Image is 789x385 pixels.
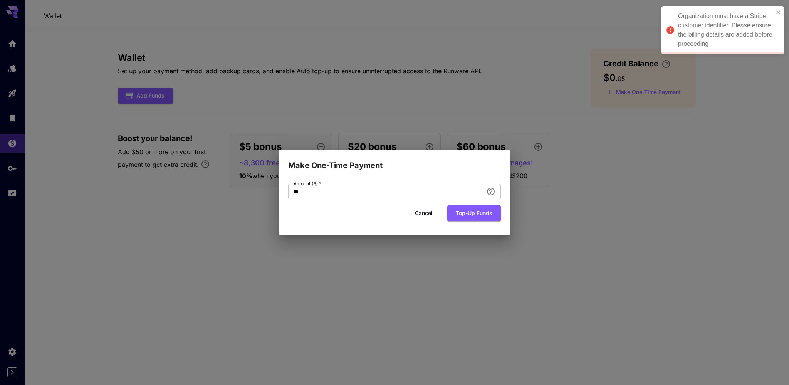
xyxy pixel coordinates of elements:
button: close [776,9,781,15]
div: Organization must have a Stripe customer identifier. Please ensure the billing details are added ... [678,12,774,49]
h2: Make One-Time Payment [279,150,510,171]
button: Top-up funds [447,205,501,221]
button: Cancel [406,205,441,221]
label: Amount ($) [294,180,321,187]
